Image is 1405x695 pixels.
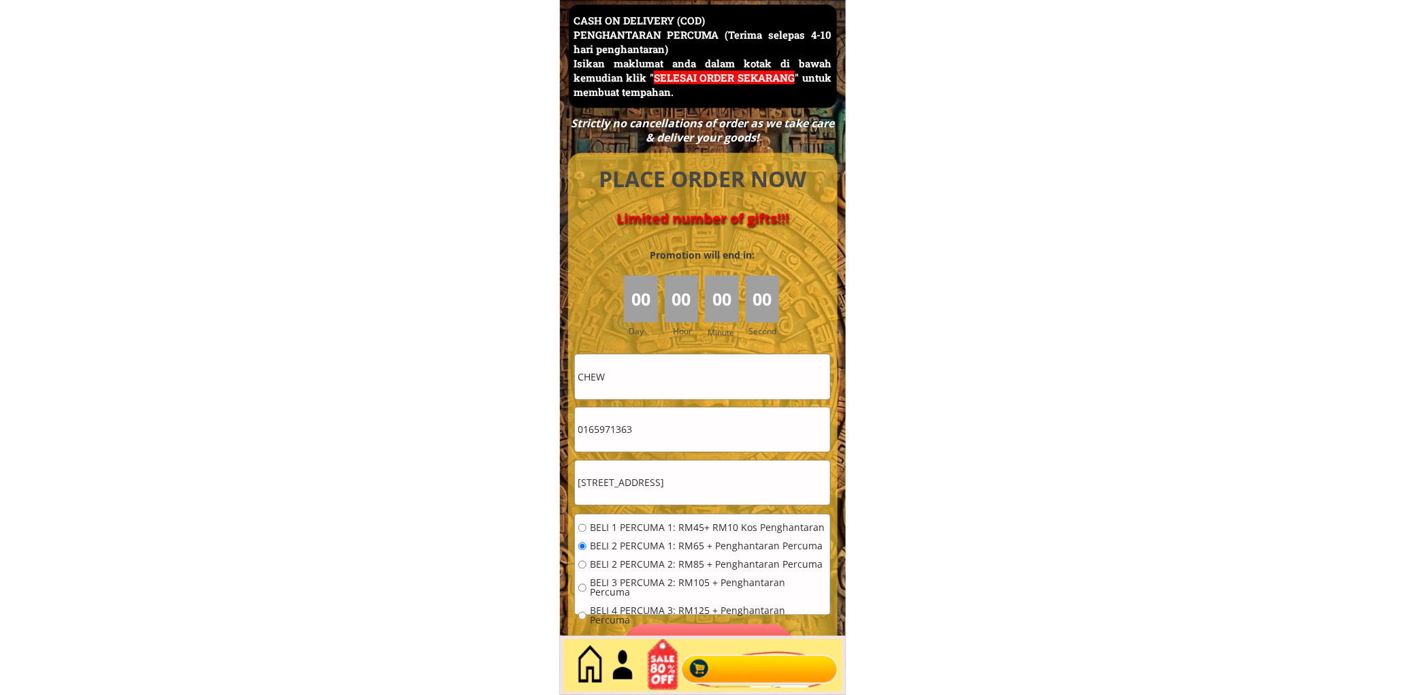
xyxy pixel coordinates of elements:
[566,116,838,145] div: Strictly no cancellations of order as we take care & deliver your goods!
[590,579,827,598] span: BELI 3 PERCUMA 2: RM105 + Penghantaran Percuma
[590,542,827,551] span: BELI 2 PERCUMA 1: RM65 + Penghantaran Percuma
[625,248,779,263] h3: Promotion will end in:
[590,523,827,533] span: BELI 1 PERCUMA 1: RM45+ RM10 Kos Penghantaran
[673,325,701,338] h3: Hour
[584,210,822,227] h4: Limited number of gifts!!!
[623,624,794,670] p: Pesan sekarang
[654,71,795,84] span: SELESAI ORDER SEKARANG
[749,325,782,338] h3: Second
[575,408,830,452] input: Telefon
[575,355,830,399] input: Nama
[584,164,822,195] h4: PLACE ORDER NOW
[590,607,827,626] span: BELI 4 PERCUMA 3: RM125 + Penghantaran Percuma
[629,325,663,338] h3: Day
[574,14,831,99] h3: CASH ON DELIVERY (COD) PENGHANTARAN PERCUMA (Terima selepas 4-10 hari penghantaran) Isikan maklum...
[708,326,738,339] h3: Minute
[590,560,827,570] span: BELI 2 PERCUMA 2: RM85 + Penghantaran Percuma
[575,461,830,505] input: Alamat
